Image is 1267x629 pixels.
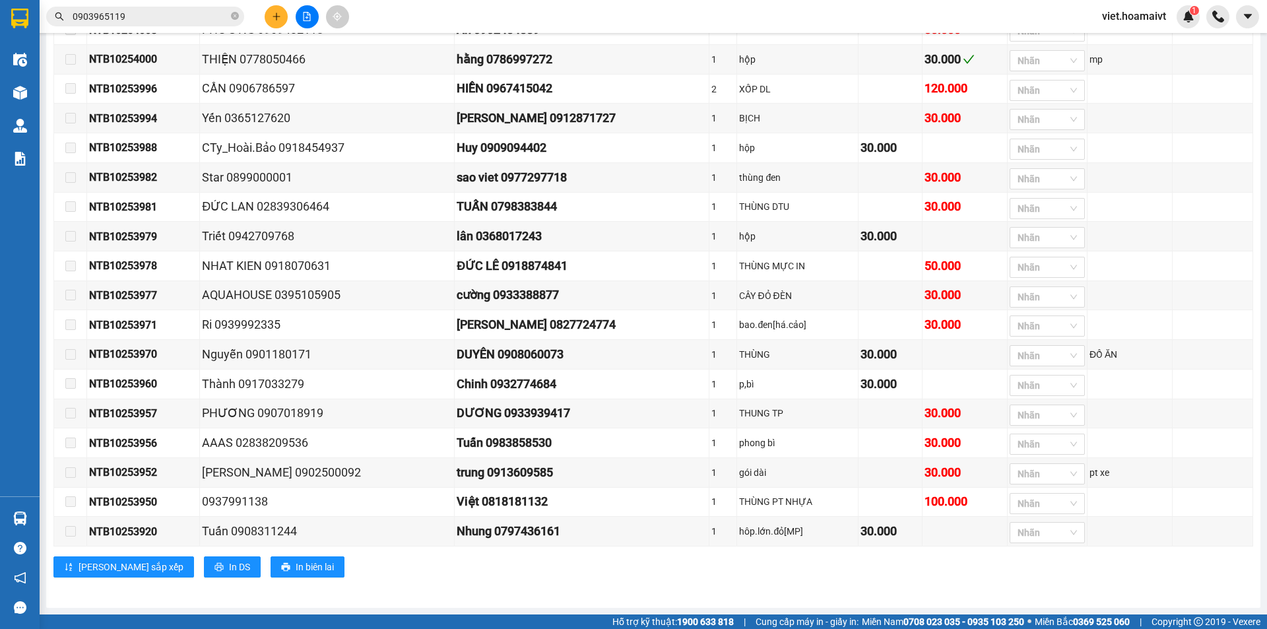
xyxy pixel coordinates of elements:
div: NTB10253977 [89,287,197,304]
div: 1 [711,494,734,509]
span: sort-ascending [64,562,73,573]
span: message [14,601,26,614]
div: 1 [711,199,734,214]
img: logo-vxr [11,9,28,28]
button: plus [265,5,288,28]
div: 30.000 [861,375,920,393]
div: Nhung 0797436161 [457,522,707,541]
b: QL51, PPhước Trung, TPBà Rịa [91,73,162,98]
div: cường 0933388877 [457,286,707,304]
div: 30.000 [925,197,1005,216]
span: viet.hoamaivt [1091,8,1177,24]
td: NTB10253994 [87,104,200,133]
div: hằng 0786997272 [457,50,707,69]
div: Nguyễn 0901180171 [202,345,452,364]
td: NTB10253952 [87,458,200,488]
div: AQUAHOUSE 0395105905 [202,286,452,304]
span: printer [281,562,290,573]
div: NHAT KIEN 0918070631 [202,257,452,275]
div: Huy 0909094402 [457,139,707,157]
div: ĐỨC LÊ 0918874841 [457,257,707,275]
div: mp [1089,52,1170,67]
div: hộp [739,141,856,155]
div: THIỆN 0778050466 [202,50,452,69]
input: Tìm tên, số ĐT hoặc mã đơn [73,9,228,24]
div: 1 [711,52,734,67]
div: ĐỨC LAN 02839306464 [202,197,452,216]
div: 30.000 [925,109,1005,127]
div: NTB10253952 [89,464,197,480]
div: Tuấn 0983858530 [457,434,707,452]
div: BỊCH [739,111,856,125]
div: phong bì [739,436,856,450]
div: NTB10253981 [89,199,197,215]
div: 1 [711,347,734,362]
span: Miền Nam [862,614,1024,629]
span: | [1140,614,1142,629]
button: aim [326,5,349,28]
span: search [55,12,64,21]
span: file-add [302,12,311,21]
div: Triết 0942709768 [202,227,452,246]
div: NTB10254000 [89,51,197,67]
div: Thành 0917033279 [202,375,452,393]
div: gói dài [739,465,856,480]
span: 1 [1192,6,1196,15]
div: Tuấn 0908311244 [202,522,452,541]
div: bao.đen[há.cảo] [739,317,856,332]
div: AAAS 02838209536 [202,434,452,452]
td: NTB10254000 [87,45,200,75]
div: DƯƠNG 0933939417 [457,404,707,422]
img: icon-new-feature [1183,11,1194,22]
sup: 1 [1190,6,1199,15]
span: ⚪️ [1027,619,1031,624]
div: 1 [711,111,734,125]
li: VP 44 NTB [7,56,91,71]
div: Việt 0818181132 [457,492,707,511]
span: copyright [1194,617,1203,626]
button: caret-down [1236,5,1259,28]
button: file-add [296,5,319,28]
div: 30.000 [925,404,1005,422]
div: 100.000 [925,492,1005,511]
img: phone-icon [1212,11,1224,22]
td: NTB10253960 [87,370,200,399]
div: NTB10253982 [89,169,197,185]
span: close-circle [231,11,239,23]
div: 1 [711,406,734,420]
div: trung 0913609585 [457,463,707,482]
span: environment [7,73,16,83]
div: 1 [711,229,734,244]
div: CÂY ĐỎ ĐÈN [739,288,856,303]
div: hộp [739,52,856,67]
div: 1 [711,465,734,480]
div: 1 [711,377,734,391]
div: [PERSON_NAME] 0827724774 [457,315,707,334]
div: THÙNG PT NHỰA [739,494,856,509]
li: VP Hàng Bà Rịa [91,56,176,71]
button: printerIn biên lai [271,556,344,578]
td: NTB10253957 [87,399,200,429]
div: NTB10253956 [89,435,197,451]
td: NTB10253950 [87,488,200,517]
div: 1 [711,317,734,332]
div: 30.000 [925,286,1005,304]
div: lân 0368017243 [457,227,707,246]
td: NTB10253988 [87,133,200,163]
div: 30.000 [861,139,920,157]
div: 30.000 [925,463,1005,482]
span: notification [14,572,26,584]
div: 30.000 [861,227,920,246]
div: Star 0899000001 [202,168,452,187]
div: NTB10253957 [89,405,197,422]
div: Ri 0939992335 [202,315,452,334]
span: environment [91,73,100,83]
div: NTB10253971 [89,317,197,333]
td: NTB10253982 [87,163,200,193]
div: DUYÊN 0908060073 [457,345,707,364]
div: 2 [711,82,734,96]
span: aim [333,12,342,21]
div: THÙNG DTU [739,199,856,214]
div: HIỀN 0967415042 [457,79,707,98]
img: warehouse-icon [13,53,27,67]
